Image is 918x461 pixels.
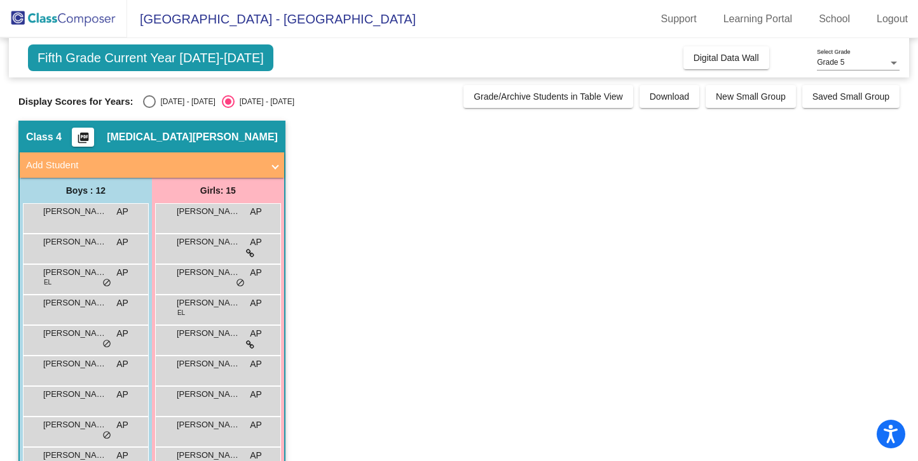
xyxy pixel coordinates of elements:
span: [PERSON_NAME] [43,205,107,218]
button: Print Students Details [72,128,94,147]
span: Digital Data Wall [694,53,759,63]
span: AP [250,205,262,218]
span: [PERSON_NAME] [43,418,107,431]
div: [DATE] - [DATE] [235,96,294,107]
span: Grade/Archive Students in Table View [474,91,623,102]
mat-radio-group: Select an option [143,95,294,108]
span: AP [116,357,128,371]
span: AP [116,418,128,432]
span: [PERSON_NAME] [177,357,240,370]
span: [PERSON_NAME] [43,236,107,248]
span: [GEOGRAPHIC_DATA] - [GEOGRAPHIC_DATA] [127,9,416,29]
span: Saved Small Group [812,91,889,102]
mat-icon: picture_as_pdf [76,131,91,149]
span: do_not_disturb_alt [102,431,111,441]
span: EL [177,308,185,317]
span: AP [116,297,128,310]
a: Logout [867,9,918,29]
a: Support [651,9,707,29]
span: Display Scores for Years: [18,96,134,107]
span: do_not_disturb_alt [102,339,111,349]
span: AP [250,327,262,340]
span: Download [650,91,689,102]
span: [MEDICAL_DATA][PERSON_NAME] [107,131,278,144]
span: do_not_disturb_alt [102,278,111,288]
mat-panel-title: Add Student [26,158,263,173]
span: AP [250,297,262,310]
span: [PERSON_NAME] [43,327,107,340]
span: AP [116,236,128,249]
span: Grade 5 [817,58,844,67]
span: [PERSON_NAME] [177,327,240,340]
span: Fifth Grade Current Year [DATE]-[DATE] [28,44,273,71]
span: AP [250,357,262,371]
span: AP [250,266,262,279]
div: Girls: 15 [152,178,284,203]
div: Boys : 12 [20,178,152,203]
button: Digital Data Wall [683,46,769,69]
span: [PERSON_NAME] [177,388,240,401]
span: [PERSON_NAME] [43,297,107,309]
span: AP [116,266,128,279]
span: [PERSON_NAME] [177,266,240,279]
span: AP [116,205,128,218]
mat-expansion-panel-header: Add Student [20,152,284,178]
span: [PERSON_NAME] [PERSON_NAME] [43,266,107,279]
a: Learning Portal [713,9,803,29]
button: Grade/Archive Students in Table View [463,85,633,108]
span: Class 4 [26,131,62,144]
span: AP [116,327,128,340]
span: do_not_disturb_alt [236,278,245,288]
div: [DATE] - [DATE] [156,96,216,107]
span: AP [250,236,262,249]
span: [PERSON_NAME] [PERSON_NAME] [43,388,107,401]
span: AP [250,418,262,432]
button: Download [640,85,699,108]
span: AP [250,388,262,401]
a: School [809,9,860,29]
span: [PERSON_NAME] [177,418,240,431]
span: New Small Group [716,91,786,102]
span: [PERSON_NAME] [177,236,240,248]
button: Saved Small Group [802,85,900,108]
span: [PERSON_NAME] [43,357,107,370]
span: AP [116,388,128,401]
span: EL [44,277,51,287]
span: [PERSON_NAME] [177,297,240,309]
span: [PERSON_NAME] [177,205,240,218]
button: New Small Group [706,85,796,108]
